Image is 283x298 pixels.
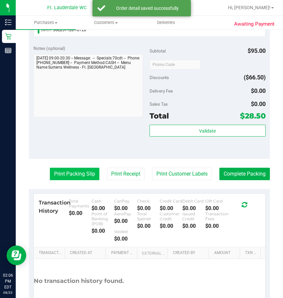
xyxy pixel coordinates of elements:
div: Order detail saved successfully [109,5,186,11]
span: ($66.50) [244,74,266,81]
div: $0.00 [205,205,228,211]
span: Deliveries [148,20,184,26]
a: Payment Method [111,250,134,256]
div: Customer Credit [160,211,182,221]
span: $0.00 [251,100,266,107]
p: 08/23 [3,290,13,295]
input: Promo Code [150,60,200,70]
a: Created By [173,250,206,256]
span: Delivery Fee [150,88,173,94]
div: $0.00 [114,205,137,211]
span: $0.00 [251,87,266,94]
span: Customers [76,20,135,26]
th: External ID [137,247,168,259]
span: JUL25T1201-0728 [53,28,86,32]
button: Print Packing Slip [50,168,99,180]
span: Hi, [PERSON_NAME]! [228,5,271,10]
div: AeroPay [114,211,137,216]
div: Total Payments [69,199,91,208]
div: Point of Banking (POB) [91,211,114,226]
div: Cash [91,199,114,203]
div: $0.00 [137,223,160,229]
span: Validate [199,128,216,134]
div: Debit Card [182,199,205,203]
span: Sales Tax [150,101,168,107]
div: $0.00 [205,223,228,229]
span: Total [150,111,169,120]
div: $0.00 [69,210,91,216]
div: Total Spendr [137,211,160,221]
div: $0.00 [91,205,114,211]
span: Purchases [16,20,76,26]
span: $95.00 [248,47,266,54]
span: Ft. Lauderdale WC [47,5,87,11]
span: Subtotal [150,48,166,53]
div: $0.00 [137,205,160,211]
a: Transaction ID [39,250,62,256]
a: Purchases [16,16,76,30]
inline-svg: Retail [5,33,11,40]
span: Batch: [41,28,52,32]
span: $28.50 [240,111,266,120]
div: Transaction Fees [205,211,228,221]
a: Deliveries [136,16,196,30]
div: Credit Card [160,199,182,203]
div: Voided [114,229,137,234]
a: Txn Fee [245,250,258,256]
div: $0.00 [91,228,114,234]
span: Discounts [150,72,169,83]
a: Created At [70,250,103,256]
div: $0.00 [182,205,205,211]
div: CanPay [114,199,137,203]
iframe: Resource center [7,245,26,265]
div: $0.00 [182,223,205,229]
button: Validate [150,125,266,137]
span: Notes (optional) [33,46,65,51]
div: Gift Card [205,199,228,203]
button: Print Customer Labels [152,168,212,180]
div: Issued Credit [182,211,205,221]
a: Amount [214,250,237,256]
div: $0.00 [160,223,182,229]
a: Customers [76,16,136,30]
div: $0.00 [160,205,182,211]
button: Complete Packing [219,168,270,180]
span: Awaiting Payment [234,20,274,28]
inline-svg: Reports [5,47,11,54]
div: Check [137,199,160,203]
button: Print Receipt [107,168,145,180]
inline-svg: Inventory [5,19,11,26]
p: 02:06 PM EDT [3,272,13,290]
div: $0.00 [114,218,137,224]
div: $0.00 [114,236,137,242]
